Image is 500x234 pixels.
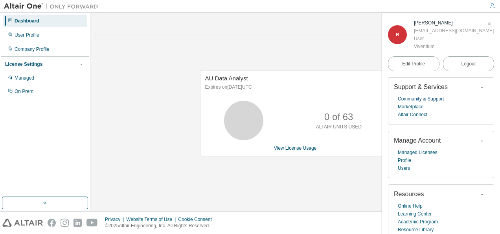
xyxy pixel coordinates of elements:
[15,18,39,24] div: Dashboard
[394,137,441,144] span: Manage Account
[398,156,411,164] a: Profile
[414,43,494,50] div: Viventium
[414,27,494,35] div: [EMAIL_ADDRESS][DOMAIN_NAME]
[398,111,427,119] a: Altair Connect
[461,60,476,68] span: Logout
[414,35,494,43] div: User
[178,216,216,223] div: Cookie Consent
[205,75,248,82] span: AU Data Analyst
[414,19,494,27] div: Rahav Vignesh
[402,61,425,67] span: Edit Profile
[48,219,56,227] img: facebook.svg
[274,145,317,151] a: View License Usage
[15,75,34,81] div: Managed
[394,191,424,197] span: Resources
[4,2,102,10] img: Altair One
[15,32,39,38] div: User Profile
[398,149,437,156] a: Managed Licenses
[86,219,98,227] img: youtube.svg
[398,164,410,172] a: Users
[398,95,444,103] a: Community & Support
[394,84,448,90] span: Support & Services
[398,103,423,111] a: Marketplace
[15,88,33,95] div: On Prem
[105,223,217,229] p: © 2025 Altair Engineering, Inc. All Rights Reserved.
[398,202,423,210] a: Online Help
[396,32,399,37] span: R
[2,219,43,227] img: altair_logo.svg
[443,56,494,71] button: Logout
[105,216,126,223] div: Privacy
[205,84,384,91] p: Expires on [DATE] UTC
[388,56,439,71] a: Edit Profile
[316,124,362,130] p: ALTAIR UNITS USED
[5,61,42,67] div: License Settings
[61,219,69,227] img: instagram.svg
[398,226,434,234] a: Resource Library
[126,216,178,223] div: Website Terms of Use
[398,210,432,218] a: Learning Center
[74,219,82,227] img: linkedin.svg
[15,46,50,52] div: Company Profile
[324,110,353,124] p: 0 of 63
[398,218,438,226] a: Academic Program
